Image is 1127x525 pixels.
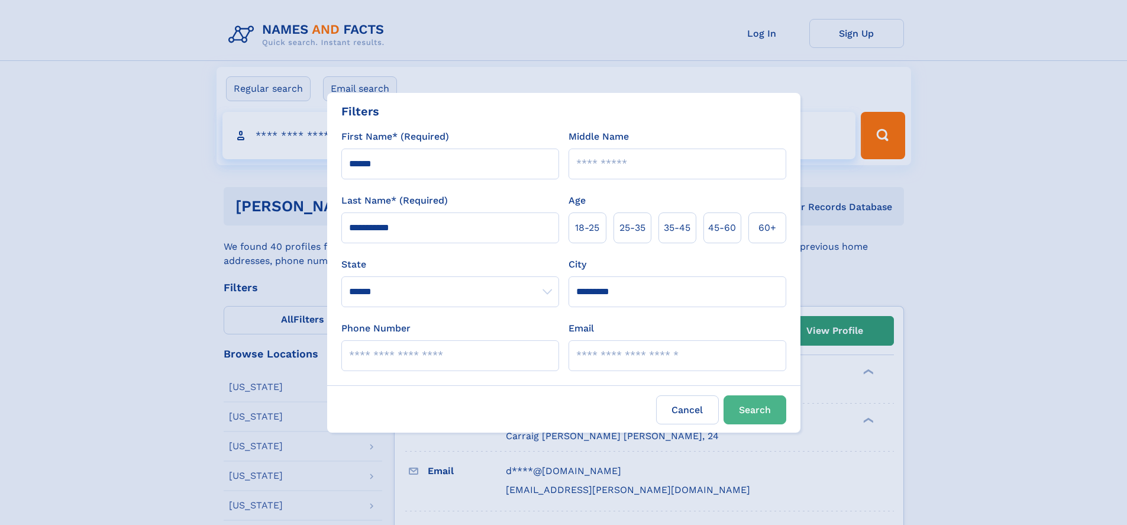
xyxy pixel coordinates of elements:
[664,221,690,235] span: 35‑45
[341,194,448,208] label: Last Name* (Required)
[341,257,559,272] label: State
[575,221,599,235] span: 18‑25
[758,221,776,235] span: 60+
[341,321,411,336] label: Phone Number
[569,257,586,272] label: City
[569,321,594,336] label: Email
[656,395,719,424] label: Cancel
[569,130,629,144] label: Middle Name
[341,102,379,120] div: Filters
[619,221,645,235] span: 25‑35
[341,130,449,144] label: First Name* (Required)
[724,395,786,424] button: Search
[569,194,586,208] label: Age
[708,221,736,235] span: 45‑60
